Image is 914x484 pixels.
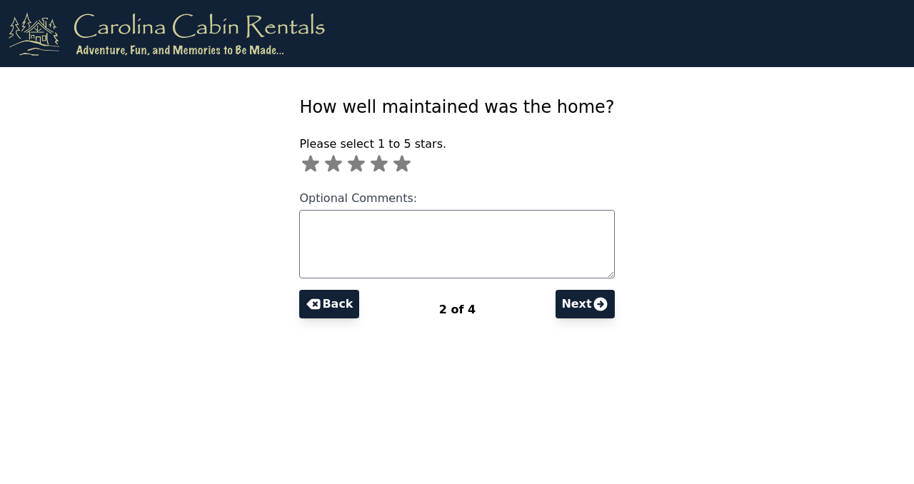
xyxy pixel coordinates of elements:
[299,290,358,318] button: Back
[299,97,614,117] span: How well maintained was the home?
[439,303,476,316] span: 2 of 4
[299,191,417,205] span: Optional Comments:
[299,210,614,278] textarea: Optional Comments:
[299,136,614,153] p: Please select 1 to 5 stars.
[9,11,325,56] img: logo.png
[556,290,614,318] button: Next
